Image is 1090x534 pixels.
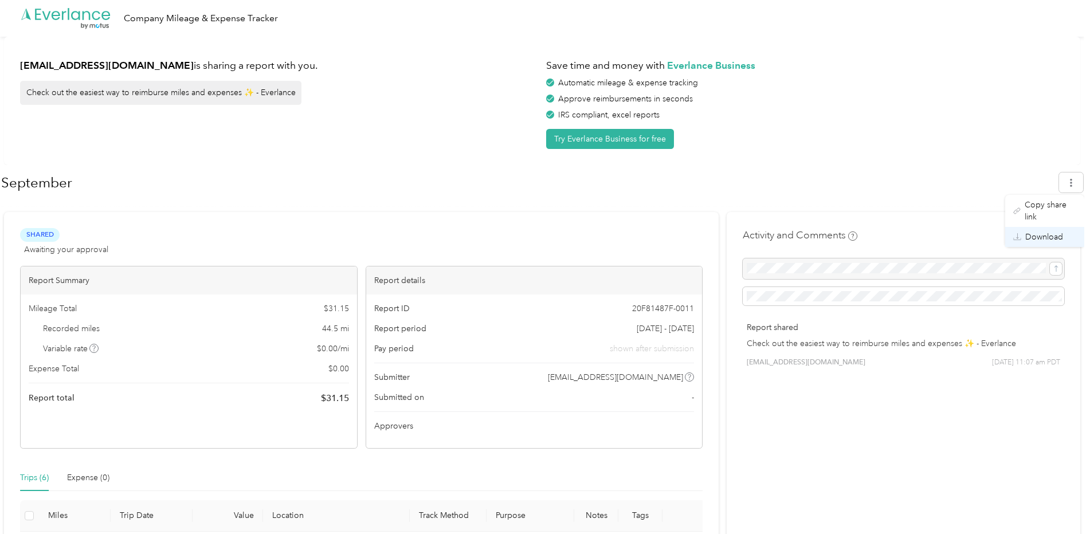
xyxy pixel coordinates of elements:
span: $ 31.15 [321,391,349,405]
span: [EMAIL_ADDRESS][DOMAIN_NAME] [548,371,683,383]
span: Awaiting your approval [24,244,108,256]
span: 44.5 mi [322,323,349,335]
span: Submitted on [374,391,424,403]
span: $ 0.00 [328,363,349,375]
span: Recorded miles [43,323,100,335]
span: 20F81487F-0011 [632,303,694,315]
th: Tags [618,500,662,532]
span: [DATE] - [DATE] [637,323,694,335]
span: Variable rate [43,343,99,355]
th: Trip Date [111,500,193,532]
span: Mileage Total [29,303,77,315]
h1: Save time and money with [546,58,1064,73]
strong: Everlance Business [667,59,755,71]
th: Purpose [487,500,575,532]
th: Miles [39,500,111,532]
div: Trips (6) [20,472,49,484]
span: $ 0.00 / mi [317,343,349,355]
span: Automatic mileage & expense tracking [558,78,698,88]
th: Track Method [410,500,486,532]
span: Expense Total [29,363,79,375]
p: Report shared [747,321,1060,333]
strong: [EMAIL_ADDRESS][DOMAIN_NAME] [20,59,194,71]
h4: Activity and Comments [743,228,857,242]
div: Company Mileage & Expense Tracker [124,11,278,26]
span: Approve reimbursements in seconds [558,94,693,104]
span: [EMAIL_ADDRESS][DOMAIN_NAME] [747,358,865,368]
span: Pay period [374,343,414,355]
div: Expense (0) [67,472,109,484]
div: Report details [366,266,703,295]
span: $ 31.15 [324,303,349,315]
th: Location [263,500,410,532]
div: Report Summary [21,266,357,295]
div: Check out the easiest way to reimburse miles and expenses ✨ - Everlance [20,81,301,105]
th: Value [193,500,263,532]
span: Approvers [374,420,413,432]
span: shown after submission [610,343,694,355]
span: Submitter [374,371,410,383]
span: [DATE] 11:07 am PDT [992,358,1060,368]
span: Shared [20,228,60,241]
span: Report ID [374,303,410,315]
th: Notes [574,500,618,532]
span: Download [1025,231,1063,243]
h1: September [1,169,1051,197]
span: - [692,391,694,403]
p: Check out the easiest way to reimburse miles and expenses ✨ - Everlance [747,337,1060,350]
button: Try Everlance Business for free [546,129,674,149]
h1: is sharing a report with you. [20,58,538,73]
span: Report period [374,323,426,335]
span: IRS compliant, excel reports [558,110,660,120]
span: Report total [29,392,75,404]
span: Copy share link [1025,199,1076,223]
